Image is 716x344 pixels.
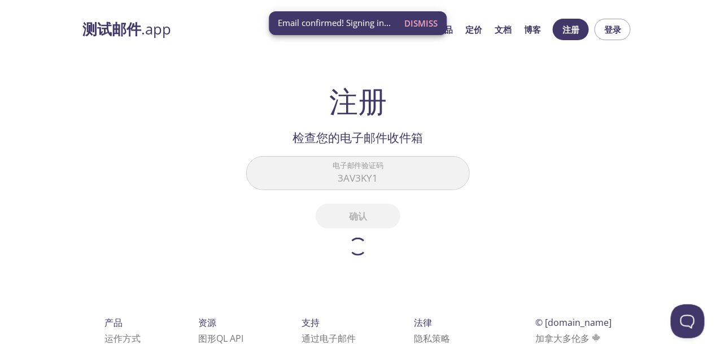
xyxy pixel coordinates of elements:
[82,19,141,39] strong: 测试邮件
[524,22,541,37] a: 博客
[400,12,443,34] button: Dismiss
[495,22,512,37] a: 文档
[671,304,705,338] iframe: Help Scout Beacon - Open
[553,19,589,40] button: 注册
[595,19,631,40] button: 登录
[562,22,580,37] span: 注册
[414,316,432,329] span: 法律
[199,316,217,329] span: 资源
[535,316,612,329] span: © [DOMAIN_NAME]
[246,128,470,147] h2: 检查您的电子邮件收件箱
[405,16,438,31] span: Dismiss
[604,22,622,37] span: 登录
[278,17,391,29] span: Email confirmed! Signing in...
[104,316,123,329] span: 产品
[465,22,482,37] a: 定价
[82,20,427,39] a: 测试邮件.app
[329,84,387,118] h1: 注册
[302,316,320,329] span: 支持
